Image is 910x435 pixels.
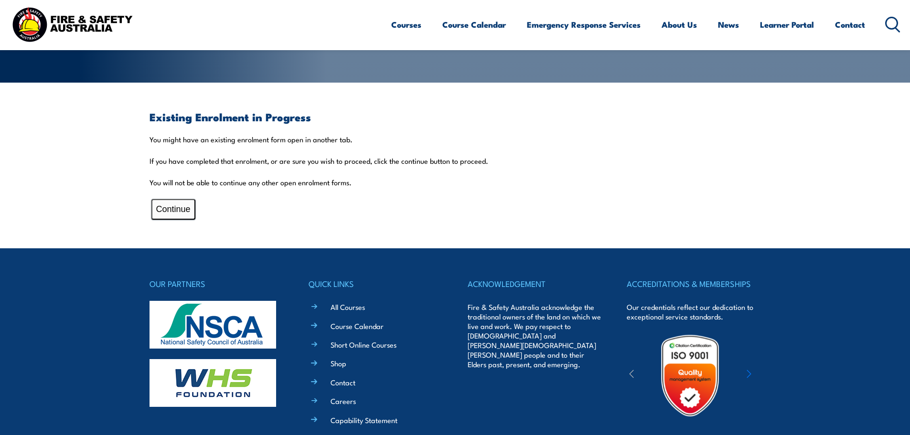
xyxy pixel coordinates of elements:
a: All Courses [331,302,365,312]
h4: OUR PARTNERS [150,277,283,290]
p: If you have completed that enrolment, or are sure you wish to proceed, click the continue button ... [150,156,761,166]
a: News [718,12,739,37]
a: Capability Statement [331,415,397,425]
a: Careers [331,396,356,406]
a: Contact [835,12,865,37]
a: Contact [331,377,355,387]
a: About Us [662,12,697,37]
button: Continue [151,199,195,220]
p: Our credentials reflect our dedication to exceptional service standards. [627,302,760,321]
p: You will not be able to continue any other open enrolment forms. [150,178,761,187]
h4: QUICK LINKS [309,277,442,290]
h4: ACCREDITATIONS & MEMBERSHIPS [627,277,760,290]
h4: ACKNOWLEDGEMENT [468,277,601,290]
img: Untitled design (19) [648,334,732,417]
a: Short Online Courses [331,340,396,350]
a: Shop [331,358,346,368]
img: whs-logo-footer [150,359,276,407]
p: You might have an existing enrolment form open in another tab. [150,135,761,144]
a: Course Calendar [442,12,506,37]
a: Course Calendar [331,321,384,331]
h3: Existing Enrolment in Progress [150,111,761,122]
img: ewpa-logo [732,359,815,392]
img: nsca-logo-footer [150,301,276,349]
a: Courses [391,12,421,37]
p: Fire & Safety Australia acknowledge the traditional owners of the land on which we live and work.... [468,302,601,369]
a: Emergency Response Services [527,12,641,37]
a: Learner Portal [760,12,814,37]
